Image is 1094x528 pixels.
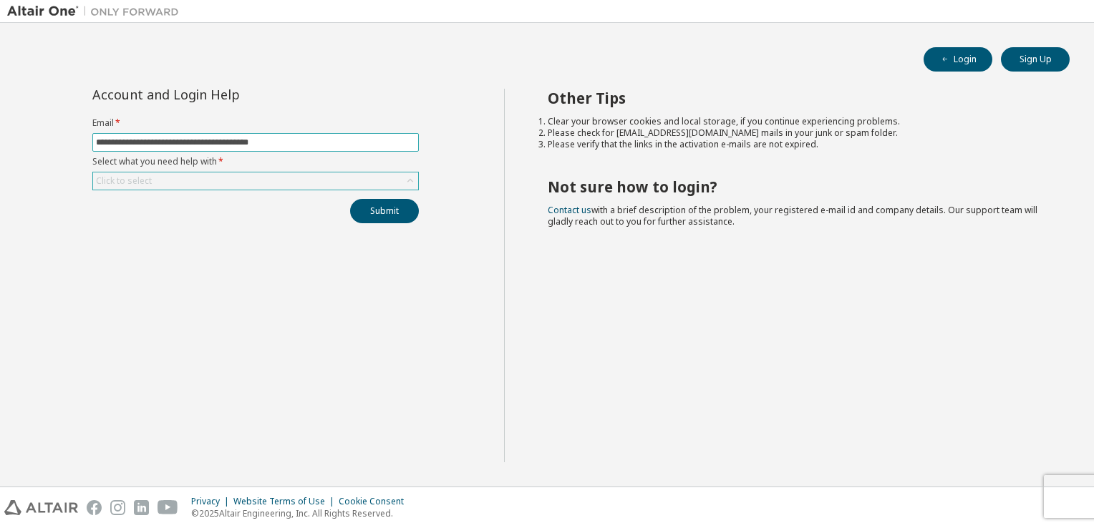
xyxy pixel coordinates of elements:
[134,500,149,515] img: linkedin.svg
[548,139,1045,150] li: Please verify that the links in the activation e-mails are not expired.
[548,89,1045,107] h2: Other Tips
[93,172,418,190] div: Click to select
[1001,47,1070,72] button: Sign Up
[96,175,152,187] div: Click to select
[158,500,178,515] img: youtube.svg
[233,496,339,507] div: Website Terms of Use
[339,496,412,507] div: Cookie Consent
[92,156,419,167] label: Select what you need help with
[191,496,233,507] div: Privacy
[548,177,1045,196] h2: Not sure how to login?
[92,117,419,129] label: Email
[191,507,412,519] p: © 2025 Altair Engineering, Inc. All Rights Reserved.
[924,47,992,72] button: Login
[548,127,1045,139] li: Please check for [EMAIL_ADDRESS][DOMAIN_NAME] mails in your junk or spam folder.
[87,500,102,515] img: facebook.svg
[350,199,419,223] button: Submit
[548,204,591,216] a: Contact us
[92,89,354,100] div: Account and Login Help
[7,4,186,19] img: Altair One
[4,500,78,515] img: altair_logo.svg
[110,500,125,515] img: instagram.svg
[548,204,1037,228] span: with a brief description of the problem, your registered e-mail id and company details. Our suppo...
[548,116,1045,127] li: Clear your browser cookies and local storage, if you continue experiencing problems.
